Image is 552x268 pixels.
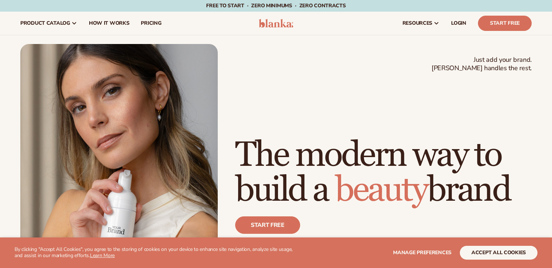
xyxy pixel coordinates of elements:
[393,249,451,256] span: Manage preferences
[259,19,293,28] img: logo
[397,12,445,35] a: resources
[402,20,432,26] span: resources
[135,12,167,35] a: pricing
[90,252,115,259] a: Learn More
[15,247,301,259] p: By clicking "Accept All Cookies", you agree to the storing of cookies on your device to enhance s...
[478,16,532,31] a: Start Free
[83,12,135,35] a: How It Works
[89,20,130,26] span: How It Works
[15,12,83,35] a: product catalog
[445,12,472,35] a: LOGIN
[432,56,532,73] span: Just add your brand. [PERSON_NAME] handles the rest.
[20,20,70,26] span: product catalog
[206,2,345,9] span: Free to start · ZERO minimums · ZERO contracts
[460,246,537,260] button: accept all cookies
[393,246,451,260] button: Manage preferences
[235,216,300,234] a: Start free
[235,138,532,208] h1: The modern way to build a brand
[141,20,161,26] span: pricing
[335,169,427,211] span: beauty
[451,20,466,26] span: LOGIN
